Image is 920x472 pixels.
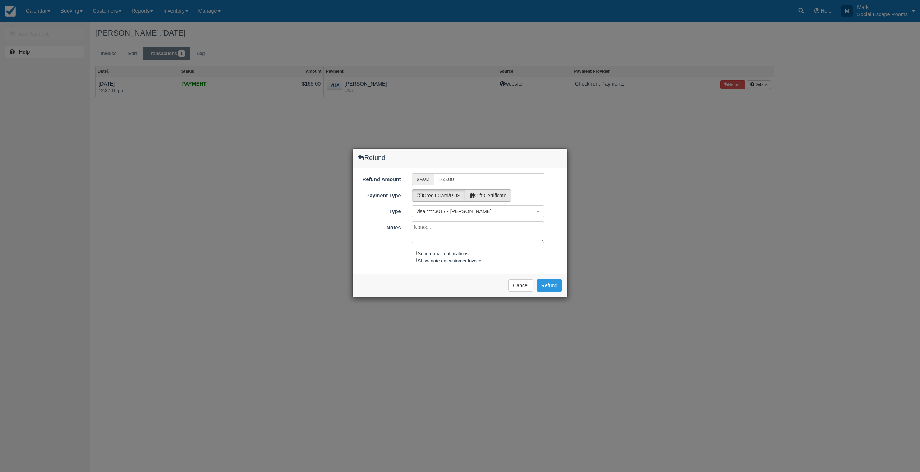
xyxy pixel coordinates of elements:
[358,154,385,161] h4: Refund
[353,173,406,183] label: Refund Amount
[353,189,406,200] label: Payment Type
[465,189,511,202] label: Gift Certificate
[353,205,406,215] label: Type
[508,279,533,292] button: Cancel
[537,279,562,292] button: Refund
[417,177,429,182] small: $ AUD
[418,251,469,256] label: Send e-mail notifications
[434,173,544,185] input: Valid number required.
[353,221,406,232] label: Notes
[412,205,544,217] button: visa ****3017 - [PERSON_NAME]
[412,189,465,202] label: Credit Card/POS
[418,258,483,264] label: Show note on customer invoice
[417,208,535,215] span: visa ****3017 - [PERSON_NAME]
